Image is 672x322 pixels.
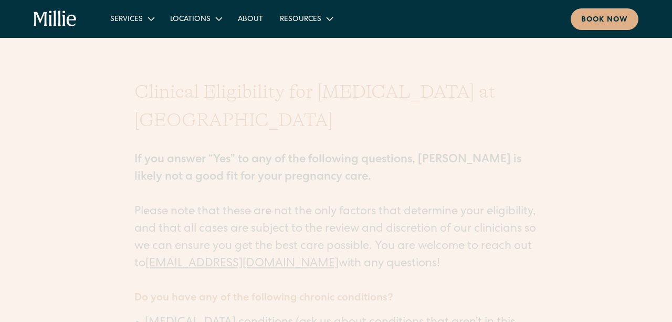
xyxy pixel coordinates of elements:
[134,293,393,304] strong: Do you have any of the following chronic conditions?
[581,15,628,26] div: Book now
[134,273,538,290] p: ‍
[134,134,538,273] p: Please note that these are not the only factors that determine your eligibility, and that all cas...
[271,10,340,27] div: Resources
[134,154,521,183] strong: If you answer “Yes” to any of the following questions, [PERSON_NAME] is likely not a good fit for...
[134,78,538,134] h1: Clinical Eligibility for [MEDICAL_DATA] at [GEOGRAPHIC_DATA]
[280,14,321,25] div: Resources
[571,8,638,30] a: Book now
[102,10,162,27] div: Services
[110,14,143,25] div: Services
[229,10,271,27] a: About
[34,11,77,27] a: home
[170,14,211,25] div: Locations
[162,10,229,27] div: Locations
[145,258,339,270] a: [EMAIL_ADDRESS][DOMAIN_NAME]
